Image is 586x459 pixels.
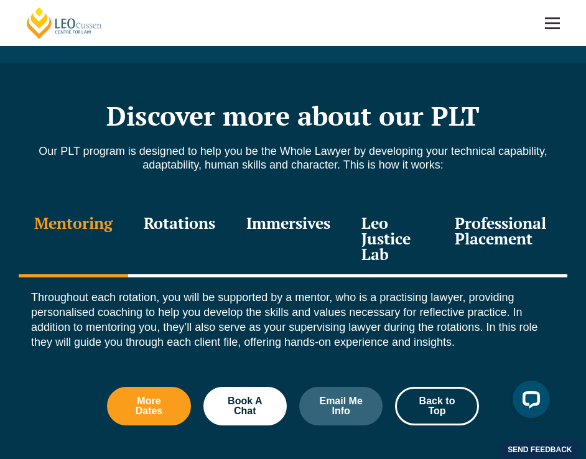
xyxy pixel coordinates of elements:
[107,387,190,425] a: More Dates
[25,6,104,40] a: [PERSON_NAME] Centre for Law
[412,396,462,416] span: Back to Top
[439,203,567,277] div: Professional Placement
[316,396,366,416] span: Email Me Info
[395,387,478,425] a: Back to Top
[503,376,555,428] iframe: LiveChat chat widget
[124,396,174,416] span: More Dates
[203,387,287,425] a: Book A Chat
[128,203,231,277] div: Rotations
[19,203,128,277] div: Mentoring
[19,100,567,131] h2: Discover more about our PLT
[19,144,567,172] p: Our PLT program is designed to help you be the Whole Lawyer by developing your technical capabili...
[346,203,439,277] div: Leo Justice Lab
[299,387,383,425] a: Email Me Info
[220,396,270,416] span: Book A Chat
[231,203,346,277] div: Immersives
[31,290,555,350] p: Throughout each rotation, you will be supported by a mentor, who is a practising lawyer, providin...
